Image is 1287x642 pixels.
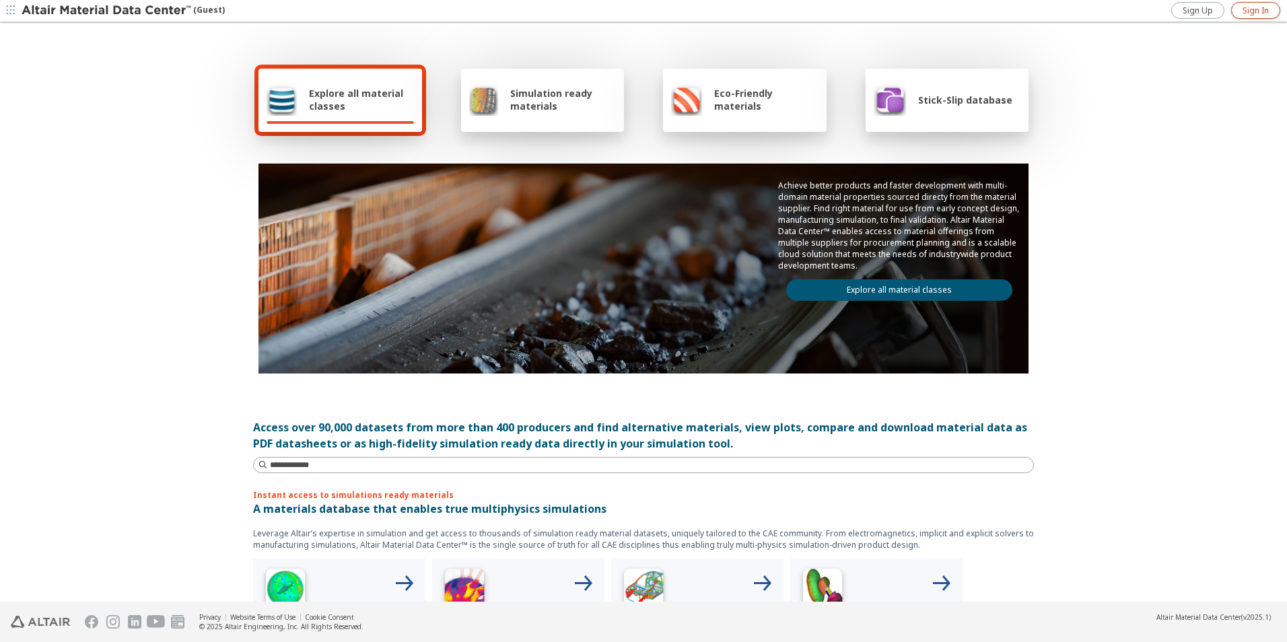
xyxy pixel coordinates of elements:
img: High Frequency Icon [258,564,312,618]
img: Crash Analyses Icon [796,564,849,618]
span: Explore all material classes [309,87,414,112]
img: Altair Material Data Center [22,4,193,17]
img: Low Frequency Icon [438,564,491,618]
img: Structural Analyses Icon [617,564,670,618]
span: Sign Up [1183,5,1213,16]
span: Altair Material Data Center [1156,612,1241,622]
img: Altair Engineering [11,616,70,628]
p: Achieve better products and faster development with multi-domain material properties sourced dire... [778,180,1020,271]
a: Sign In [1231,2,1280,19]
img: Explore all material classes [267,83,297,116]
div: (v2025.1) [1156,612,1271,622]
span: Stick-Slip database [918,94,1012,106]
a: Privacy [199,612,221,622]
p: Instant access to simulations ready materials [253,489,1034,501]
div: © 2025 Altair Engineering, Inc. All Rights Reserved. [199,622,363,631]
p: Leverage Altair’s expertise in simulation and get access to thousands of simulation ready materia... [253,528,1034,550]
a: Website Terms of Use [230,612,295,622]
span: Simulation ready materials [510,87,616,112]
a: Sign Up [1171,2,1224,19]
a: Cookie Consent [305,612,354,622]
a: Explore all material classes [786,279,1012,301]
span: Sign In [1243,5,1269,16]
img: Eco-Friendly materials [671,83,702,116]
img: Simulation ready materials [469,83,498,116]
div: Access over 90,000 datasets from more than 400 producers and find alternative materials, view plo... [253,419,1034,452]
img: Stick-Slip database [874,83,906,116]
div: (Guest) [22,4,225,17]
p: A materials database that enables true multiphysics simulations [253,501,1034,517]
span: Eco-Friendly materials [714,87,818,112]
